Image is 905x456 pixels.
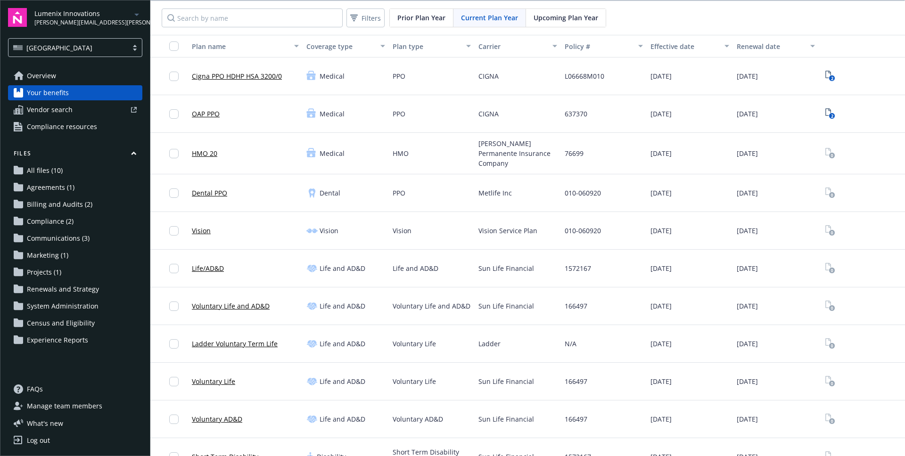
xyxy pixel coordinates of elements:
[478,138,557,168] span: [PERSON_NAME] Permanente Insurance Company
[478,414,534,424] span: Sun Life Financial
[8,333,142,348] a: Experience Reports
[565,148,584,158] span: 76699
[565,41,633,51] div: Policy #
[565,226,601,236] span: 010-060920
[169,72,179,81] input: Toggle Row Selected
[8,180,142,195] a: Agreements (1)
[565,188,601,198] span: 010-060920
[346,8,385,27] button: Filters
[737,226,758,236] span: [DATE]
[461,13,518,23] span: Current Plan Year
[478,226,537,236] span: Vision Service Plan
[320,376,365,386] span: Life and AD&D
[565,301,587,311] span: 166497
[27,399,102,414] span: Manage team members
[27,85,69,100] span: Your benefits
[565,339,576,349] span: N/A
[320,188,340,198] span: Dental
[8,102,142,117] a: Vendor search
[8,68,142,83] a: Overview
[169,339,179,349] input: Toggle Row Selected
[192,339,278,349] a: Ladder Voluntary Term Life
[823,69,838,84] span: View Plan Documents
[8,418,78,428] button: What's new
[393,263,438,273] span: Life and AD&D
[650,71,672,81] span: [DATE]
[8,85,142,100] a: Your benefits
[27,197,92,212] span: Billing and Audits (2)
[393,301,470,311] span: Voluntary Life and AD&D
[27,418,63,428] span: What ' s new
[389,35,475,57] button: Plan type
[169,301,179,311] input: Toggle Row Selected
[393,414,443,424] span: Voluntary AD&D
[393,109,405,119] span: PPO
[192,71,282,81] a: Cigna PPO HDHP HSA 3200/0
[320,148,345,158] span: Medical
[737,301,758,311] span: [DATE]
[650,41,719,51] div: Effective date
[733,35,819,57] button: Renewal date
[8,382,142,397] a: FAQs
[823,299,838,314] span: View Plan Documents
[8,231,142,246] a: Communications (3)
[8,214,142,229] a: Compliance (2)
[320,109,345,119] span: Medical
[478,109,499,119] span: CIGNA
[478,41,547,51] div: Carrier
[27,180,74,195] span: Agreements (1)
[192,148,217,158] a: HMO 20
[320,339,365,349] span: Life and AD&D
[27,282,99,297] span: Renewals and Strategy
[27,299,99,314] span: System Administration
[478,339,501,349] span: Ladder
[8,119,142,134] a: Compliance resources
[27,433,50,448] div: Log out
[34,8,131,18] span: Lumenix Innovations
[169,226,179,236] input: Toggle Row Selected
[650,414,672,424] span: [DATE]
[188,35,303,57] button: Plan name
[169,377,179,386] input: Toggle Row Selected
[478,188,512,198] span: Metlife Inc
[737,376,758,386] span: [DATE]
[650,188,672,198] span: [DATE]
[8,399,142,414] a: Manage team members
[8,299,142,314] a: System Administration
[26,43,92,53] span: [GEOGRAPHIC_DATA]
[737,41,805,51] div: Renewal date
[565,71,604,81] span: L06668M010
[737,414,758,424] span: [DATE]
[34,8,142,27] button: Lumenix Innovations[PERSON_NAME][EMAIL_ADDRESS][PERSON_NAME][DOMAIN_NAME]arrowDropDown
[27,68,56,83] span: Overview
[823,261,838,276] span: View Plan Documents
[823,336,838,351] span: View Plan Documents
[534,13,598,23] span: Upcoming Plan Year
[393,339,436,349] span: Voluntary Life
[27,248,68,263] span: Marketing (1)
[650,263,672,273] span: [DATE]
[565,109,587,119] span: 637370
[393,71,405,81] span: PPO
[823,374,838,389] span: View Plan Documents
[192,188,227,198] a: Dental PPO
[478,71,499,81] span: CIGNA
[823,106,838,122] a: View Plan Documents
[475,35,561,57] button: Carrier
[131,8,142,20] a: arrowDropDown
[397,13,445,23] span: Prior Plan Year
[8,265,142,280] a: Projects (1)
[650,226,672,236] span: [DATE]
[192,263,224,273] a: Life/AD&D
[737,188,758,198] span: [DATE]
[650,148,672,158] span: [DATE]
[192,301,270,311] a: Voluntary Life and AD&D
[320,414,365,424] span: Life and AD&D
[8,316,142,331] a: Census and Eligibility
[8,163,142,178] a: All files (10)
[823,186,838,201] a: View Plan Documents
[169,415,179,424] input: Toggle Row Selected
